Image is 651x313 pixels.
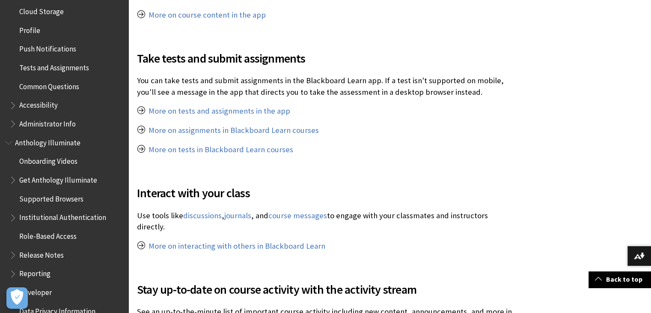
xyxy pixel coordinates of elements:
[149,106,290,116] a: More on tests and assignments in the app
[19,229,77,241] span: Role-Based Access
[268,211,327,221] a: course messages
[19,98,58,110] span: Accessibility
[137,49,516,67] span: Take tests and submit assignments
[19,248,64,259] span: Release Notes
[149,125,319,135] a: More on assignments in Blackboard Learn courses
[15,135,80,147] span: Anthology Illuminate
[19,117,76,128] span: Administrator Info
[19,4,64,16] span: Cloud Storage
[137,210,516,232] p: Use tools like , , and to engage with your classmates and instructors directly.
[19,285,52,297] span: Developer
[19,154,77,166] span: Onboarding Videos
[6,287,28,309] button: Open Preferences
[19,192,83,203] span: Supported Browsers
[589,271,651,287] a: Back to top
[149,241,325,251] a: More on interacting with others in Blackboard Learn
[19,267,51,278] span: Reporting
[19,60,89,72] span: Tests and Assignments
[137,184,516,202] span: Interact with your class
[137,280,516,298] span: Stay up-to-date on course activity with the activity stream
[149,10,266,20] a: More on course content in the app
[149,144,293,155] a: More on tests in Blackboard Learn courses
[19,79,79,91] span: Common Questions
[19,23,40,35] span: Profile
[19,173,97,184] span: Get Anthology Illuminate
[183,211,222,221] a: discussions
[224,211,251,221] a: journals
[137,75,516,97] p: You can take tests and submit assignments in the Blackboard Learn app. If a test isn't supported ...
[19,211,106,222] span: Institutional Authentication
[19,42,76,54] span: Push Notifications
